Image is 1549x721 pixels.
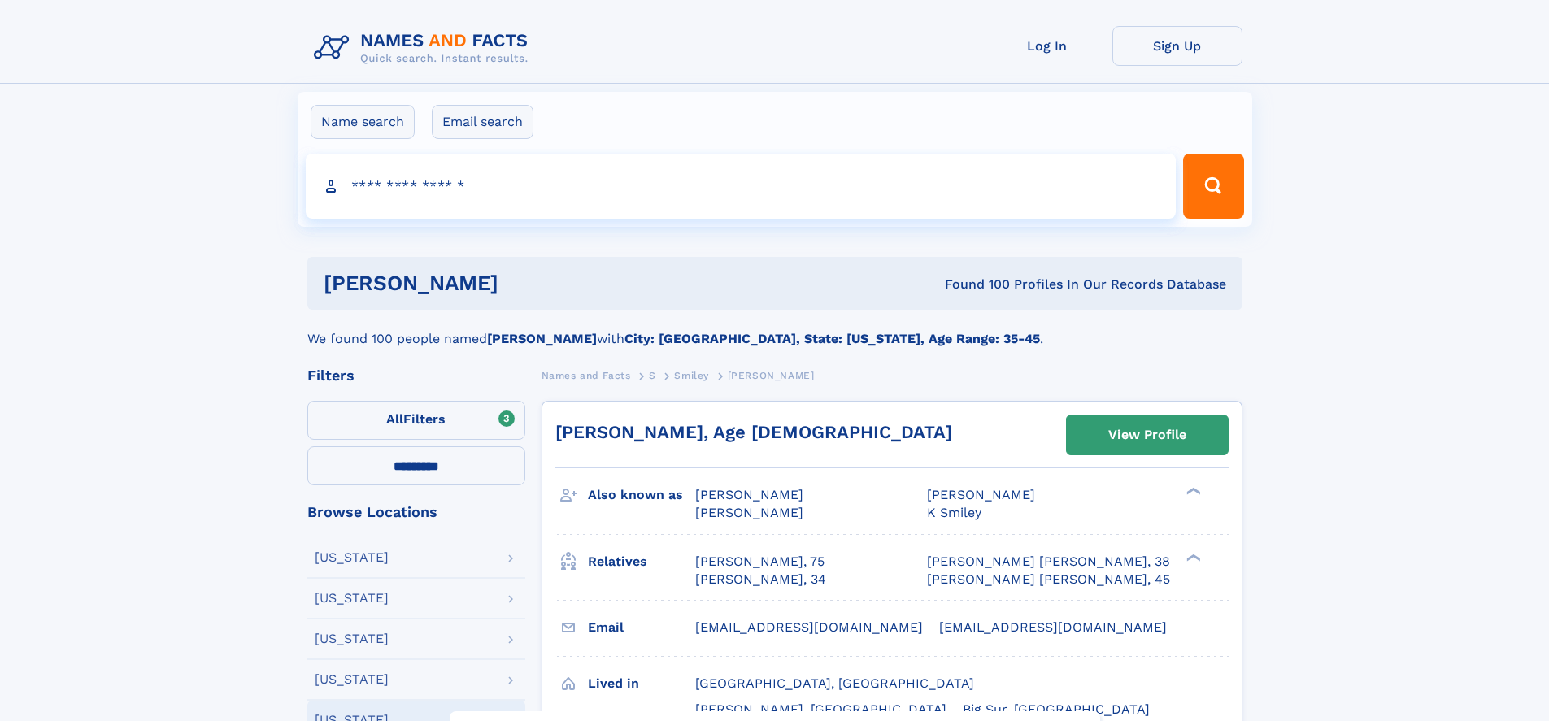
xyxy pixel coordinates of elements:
[695,571,826,589] a: [PERSON_NAME], 34
[588,670,695,697] h3: Lived in
[674,365,709,385] a: Smiley
[695,487,803,502] span: [PERSON_NAME]
[695,553,825,571] a: [PERSON_NAME], 75
[307,401,525,440] label: Filters
[588,548,695,575] h3: Relatives
[307,505,525,519] div: Browse Locations
[542,365,631,385] a: Names and Facts
[1183,154,1243,219] button: Search Button
[927,487,1035,502] span: [PERSON_NAME]
[307,368,525,383] div: Filters
[1182,486,1202,497] div: ❯
[728,370,815,381] span: [PERSON_NAME]
[555,422,952,442] a: [PERSON_NAME], Age [DEMOGRAPHIC_DATA]
[982,26,1112,66] a: Log In
[311,105,415,139] label: Name search
[307,310,1242,349] div: We found 100 people named with .
[1182,552,1202,562] div: ❯
[674,370,709,381] span: Smiley
[624,331,1040,346] b: City: [GEOGRAPHIC_DATA], State: [US_STATE], Age Range: 35-45
[695,619,923,635] span: [EMAIL_ADDRESS][DOMAIN_NAME]
[588,481,695,509] h3: Also known as
[649,370,656,381] span: S
[315,551,389,564] div: [US_STATE]
[927,505,981,520] span: K Smiley
[939,619,1167,635] span: [EMAIL_ADDRESS][DOMAIN_NAME]
[927,553,1170,571] a: [PERSON_NAME] [PERSON_NAME], 38
[324,273,722,293] h1: [PERSON_NAME]
[1108,416,1186,454] div: View Profile
[315,673,389,686] div: [US_STATE]
[315,632,389,645] div: [US_STATE]
[1067,415,1228,454] a: View Profile
[487,331,597,346] b: [PERSON_NAME]
[315,592,389,605] div: [US_STATE]
[386,411,403,427] span: All
[927,571,1170,589] a: [PERSON_NAME] [PERSON_NAME], 45
[695,675,974,691] span: [GEOGRAPHIC_DATA], [GEOGRAPHIC_DATA]
[695,701,946,717] span: [PERSON_NAME], [GEOGRAPHIC_DATA]
[306,154,1177,219] input: search input
[307,26,542,70] img: Logo Names and Facts
[649,365,656,385] a: S
[963,701,1150,717] span: Big Sur, [GEOGRAPHIC_DATA]
[432,105,533,139] label: Email search
[721,276,1226,293] div: Found 100 Profiles In Our Records Database
[588,614,695,641] h3: Email
[695,505,803,520] span: [PERSON_NAME]
[1112,26,1242,66] a: Sign Up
